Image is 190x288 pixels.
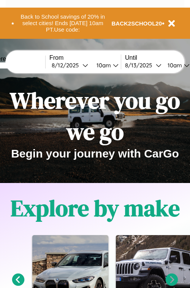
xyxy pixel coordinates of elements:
div: 8 / 12 / 2025 [52,62,82,69]
label: From [49,54,121,61]
button: Back to School savings of 20% in select cities! Ends [DATE] 10am PT.Use code: [14,11,112,35]
div: 10am [93,62,113,69]
div: 8 / 13 / 2025 [125,62,156,69]
button: 8/12/2025 [49,61,90,69]
b: BACK2SCHOOL20 [112,20,162,27]
h1: Explore by make [11,193,180,224]
div: 10am [164,62,184,69]
button: 10am [90,61,121,69]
